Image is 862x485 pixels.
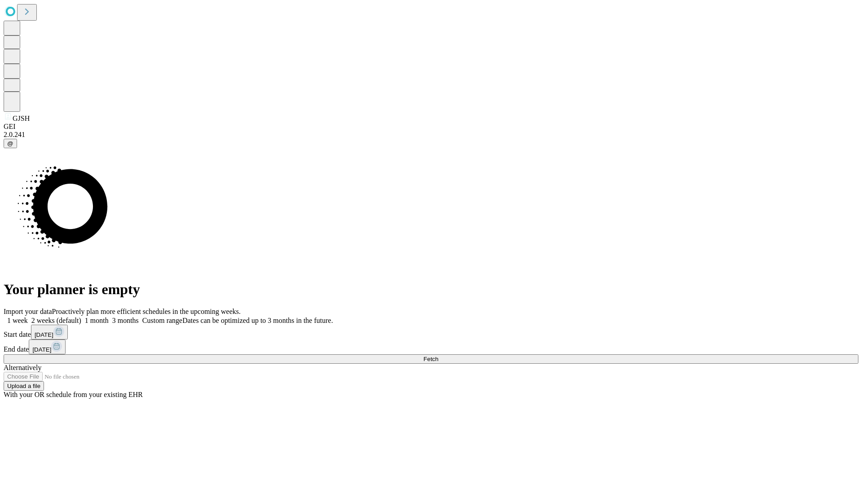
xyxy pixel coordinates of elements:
div: 2.0.241 [4,131,858,139]
span: GJSH [13,115,30,122]
span: [DATE] [35,331,53,338]
span: 1 month [85,317,109,324]
span: 1 week [7,317,28,324]
span: Import your data [4,308,52,315]
span: 2 weeks (default) [31,317,81,324]
span: Dates can be optimized up to 3 months in the future. [182,317,333,324]
button: Upload a file [4,381,44,391]
span: With your OR schedule from your existing EHR [4,391,143,398]
span: Fetch [423,356,438,362]
span: Custom range [142,317,182,324]
span: Proactively plan more efficient schedules in the upcoming weeks. [52,308,241,315]
span: 3 months [112,317,139,324]
div: End date [4,339,858,354]
div: Start date [4,325,858,339]
span: Alternatively [4,364,41,371]
button: [DATE] [29,339,66,354]
span: @ [7,140,13,147]
button: [DATE] [31,325,68,339]
span: [DATE] [32,346,51,353]
div: GEI [4,123,858,131]
h1: Your planner is empty [4,281,858,298]
button: Fetch [4,354,858,364]
button: @ [4,139,17,148]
